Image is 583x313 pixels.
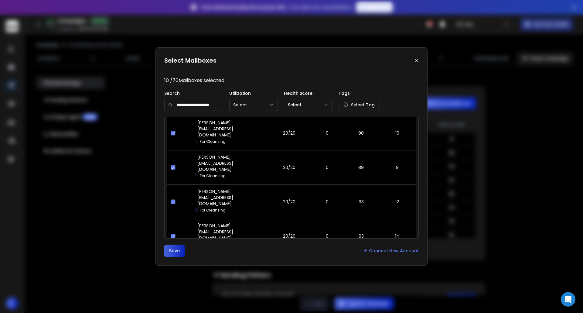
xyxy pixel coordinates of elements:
[197,223,264,241] p: [PERSON_NAME][EMAIL_ADDRESS][DOMAIN_NAME]
[339,90,380,96] p: Tags
[268,116,311,150] td: 20/20
[229,99,278,111] button: Select...
[284,90,332,96] p: Health Score
[379,150,416,184] td: 9
[363,248,419,254] a: Connect New Account
[268,150,311,184] td: 20/20
[314,130,340,136] p: 0
[200,208,226,213] p: For Cleansing
[379,116,416,150] td: 10
[344,219,379,253] td: 93
[344,150,379,184] td: 89
[197,188,264,207] p: [PERSON_NAME][EMAIL_ADDRESS][DOMAIN_NAME]
[164,90,223,96] p: Search
[314,199,340,205] p: 0
[200,174,226,178] p: For Cleansing
[197,154,264,172] p: [PERSON_NAME][EMAIL_ADDRESS][DOMAIN_NAME]
[339,99,380,111] button: Select Tag
[164,77,419,84] p: 10 / 70 Mailboxes selected
[561,292,575,307] div: Open Intercom Messenger
[344,184,379,219] td: 93
[344,116,379,150] td: 90
[284,99,332,111] button: Select...
[379,219,416,253] td: 14
[268,184,311,219] td: 20/20
[200,139,226,144] p: For Cleansing
[164,56,216,65] h1: Select Mailboxes
[229,90,278,96] p: Utilization
[379,184,416,219] td: 12
[197,120,264,138] p: [PERSON_NAME][EMAIL_ADDRESS][DOMAIN_NAME]
[314,164,340,170] p: 0
[268,219,311,253] td: 20/20
[314,233,340,239] p: 0
[164,245,185,257] button: Save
